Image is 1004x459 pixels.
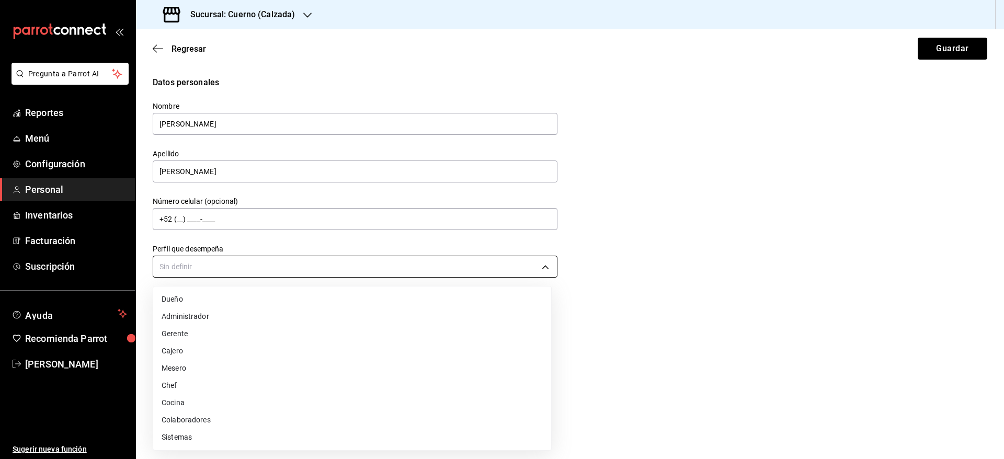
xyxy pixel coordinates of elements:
[153,429,551,446] li: Sistemas
[153,360,551,377] li: Mesero
[153,308,551,325] li: Administrador
[153,394,551,411] li: Cocina
[153,291,551,308] li: Dueño
[153,377,551,394] li: Chef
[153,325,551,342] li: Gerente
[153,342,551,360] li: Cajero
[153,411,551,429] li: Colaboradores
